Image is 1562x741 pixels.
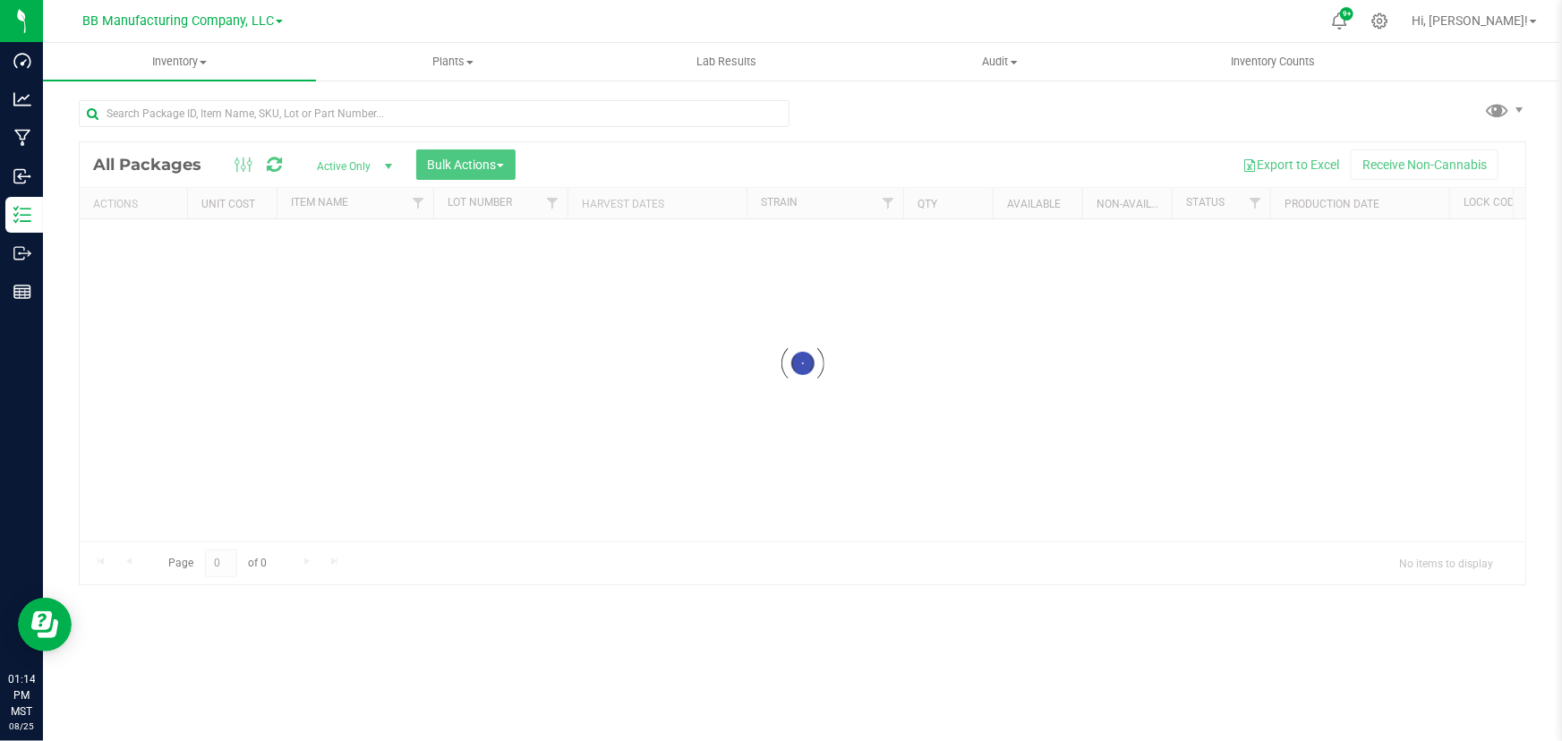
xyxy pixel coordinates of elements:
a: Inventory [43,43,316,81]
span: Hi, [PERSON_NAME]! [1412,13,1528,28]
a: Plants [316,43,589,81]
inline-svg: Reports [13,283,31,301]
p: 01:14 PM MST [8,671,35,720]
span: Lab Results [672,54,781,70]
iframe: Resource center [18,598,72,652]
a: Inventory Counts [1137,43,1410,81]
a: Audit [863,43,1136,81]
span: Plants [317,54,588,70]
input: Search Package ID, Item Name, SKU, Lot or Part Number... [79,100,790,127]
inline-svg: Dashboard [13,52,31,70]
a: Lab Results [590,43,863,81]
inline-svg: Outbound [13,244,31,262]
span: Inventory [43,54,316,70]
span: BB Manufacturing Company, LLC [82,13,274,29]
inline-svg: Analytics [13,90,31,108]
inline-svg: Inventory [13,206,31,224]
inline-svg: Manufacturing [13,129,31,147]
p: 08/25 [8,720,35,733]
div: Manage settings [1369,13,1391,30]
span: 9+ [1343,11,1351,18]
inline-svg: Inbound [13,167,31,185]
span: Audit [864,54,1135,70]
span: Inventory Counts [1208,54,1340,70]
